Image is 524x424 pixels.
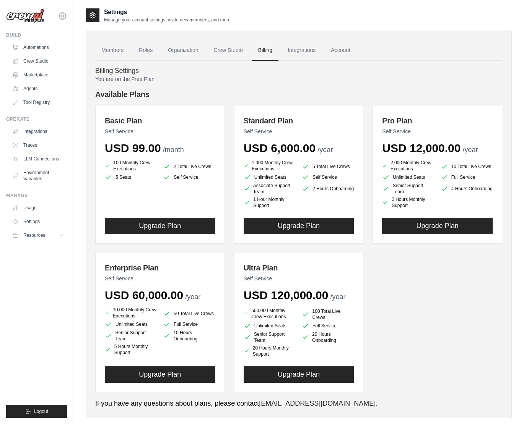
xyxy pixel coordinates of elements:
a: [EMAIL_ADDRESS][DOMAIN_NAME] [259,400,376,407]
button: Logout [6,405,67,418]
a: Organization [162,40,204,61]
p: If you have any questions about plans, please contact . [95,398,502,409]
h3: Ultra Plan [244,262,354,273]
a: Environment Variables [9,167,67,185]
p: Self Service [105,128,215,135]
span: /month [163,146,184,154]
div: Build [6,32,67,38]
p: Self Service [105,275,215,282]
div: Operate [6,116,67,122]
li: 500,000 Monthly Crew Executions [244,307,296,320]
li: 1,000 Monthly Crew Executions [244,160,296,172]
span: USD 60,000.00 [105,289,183,301]
li: 20 Hours Onboarding [302,331,354,343]
li: 2 Total Live Crews [163,161,215,172]
button: Upgrade Plan [244,218,354,234]
h4: Available Plans [95,89,502,100]
h3: Standard Plan [244,115,354,126]
span: USD 120,000.00 [244,289,329,301]
a: Crew Studio [9,55,67,67]
li: Senior Support Team [105,330,157,342]
li: 100 Total Live Crews [302,308,354,320]
a: Settings [9,215,67,228]
li: Full Service [441,173,493,181]
li: 50 Total Live Crews [163,308,215,319]
li: 10,000 Monthly Crew Executions [105,307,157,319]
button: Upgrade Plan [244,366,354,383]
a: Traces [9,139,67,151]
a: Crew Studio [208,40,249,61]
a: LLM Connections [9,153,67,165]
li: Unlimited Seats [382,173,434,181]
a: Integrations [9,125,67,138]
p: Self Service [244,275,354,282]
span: USD 6,000.00 [244,142,316,154]
img: Logo [6,9,44,23]
a: Integrations [282,40,322,61]
span: /year [317,146,333,154]
p: Self Service [382,128,493,135]
li: 4 Hours Onboarding [441,183,493,195]
a: Agents [9,83,67,95]
li: 5 Total Live Crews [302,161,354,172]
span: USD 12,000.00 [382,142,461,154]
h4: Billing Settings [95,67,502,75]
a: Billing [252,40,278,61]
button: Upgrade Plan [105,218,215,234]
span: /year [185,293,200,301]
div: Manage [6,193,67,199]
li: 2,000 Monthly Crew Executions [382,160,434,172]
li: Senior Support Team [244,331,296,343]
li: Self Service [163,173,215,181]
span: Logout [34,408,48,414]
a: Roles [133,40,159,61]
li: Self Service [302,173,354,181]
span: /year [330,293,346,301]
li: 2 Hours Monthly Support [382,196,434,209]
li: Unlimited Seats [105,320,157,328]
li: 10 Total Live Crews [441,161,493,172]
li: 5 Hours Monthly Support [105,343,157,356]
li: 100 Monthly Crew Executions [105,160,157,172]
h3: Enterprise Plan [105,262,215,273]
h3: Pro Plan [382,115,493,126]
p: Manage your account settings, invite new members, and more. [104,17,232,23]
p: Self Service [244,128,354,135]
li: Full Service [302,322,354,330]
li: Unlimited Seats [244,322,296,330]
span: USD 99.00 [105,142,161,154]
li: 20 Hours Monthly Support [244,345,296,357]
h3: Basic Plan [105,115,215,126]
a: Usage [9,202,67,214]
li: Unlimited Seats [244,173,296,181]
h2: Settings [104,8,232,17]
a: Members [95,40,130,61]
a: Tool Registry [9,96,67,108]
span: Resources [23,232,45,238]
span: /year [462,146,478,154]
a: Automations [9,41,67,53]
button: Resources [9,229,67,241]
li: Full Service [163,320,215,328]
li: 5 Seats [105,173,157,181]
a: Account [325,40,356,61]
li: Senior Support Team [382,183,434,195]
button: Upgrade Plan [105,366,215,383]
li: 1 Hour Monthly Support [244,196,296,209]
li: Associate Support Team [244,183,296,195]
a: Marketplace [9,69,67,81]
li: 2 Hours Onboarding [302,183,354,195]
button: Upgrade Plan [382,218,493,234]
p: You are on the Free Plan [95,75,502,83]
li: 10 Hours Onboarding [163,330,215,342]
